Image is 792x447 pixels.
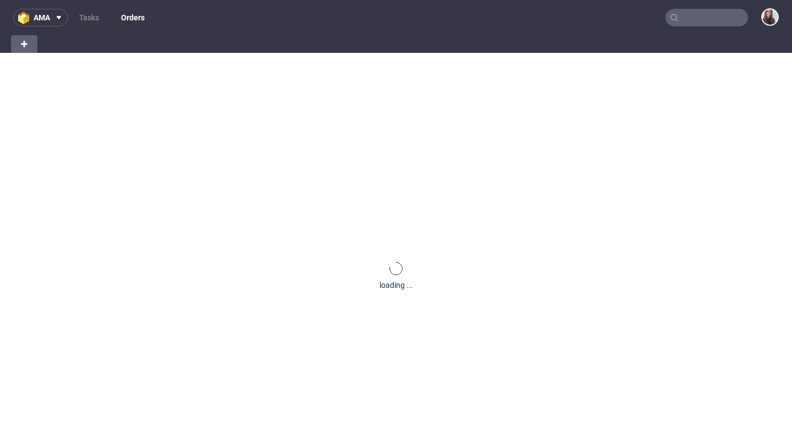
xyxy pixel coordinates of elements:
a: Orders [114,9,151,26]
a: Tasks [73,9,106,26]
span: ama [34,14,50,21]
img: logo [18,12,34,24]
img: Sandra Beśka [762,9,778,25]
button: ama [13,9,68,26]
div: loading ... [380,280,413,291]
